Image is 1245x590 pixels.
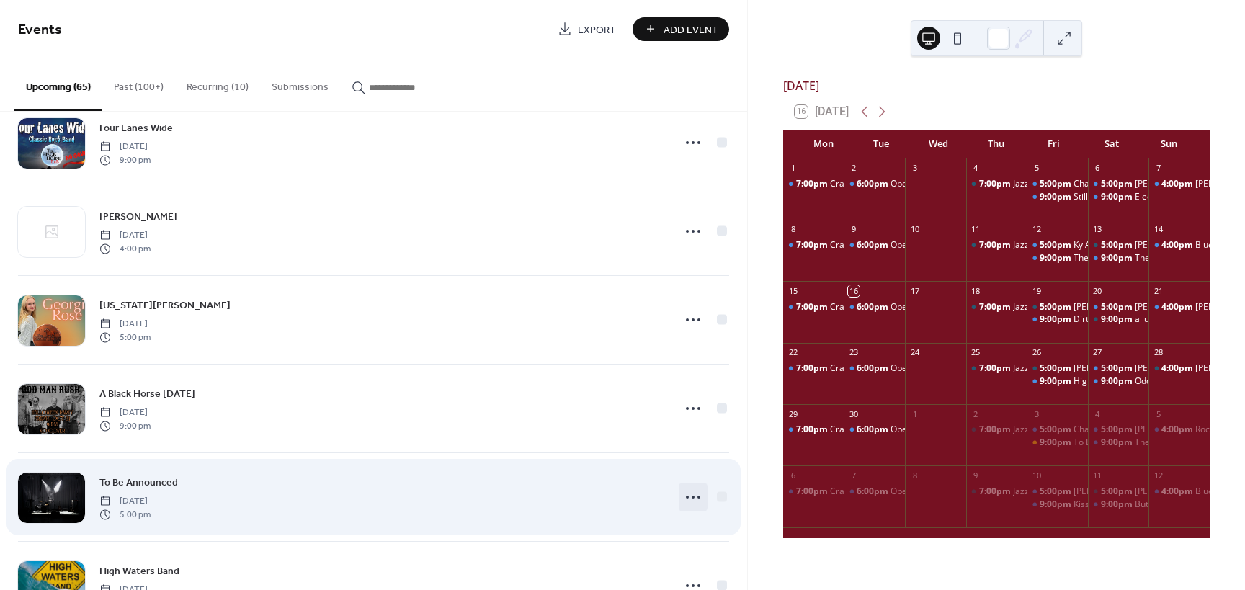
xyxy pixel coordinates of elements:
[909,470,920,481] div: 8
[1148,486,1210,498] div: Bluegrass Menagerie
[1161,301,1195,313] span: 4:00pm
[99,495,151,508] span: [DATE]
[783,178,844,190] div: Crash and Burn
[1135,313,1158,326] div: allura
[844,424,905,436] div: Open Mic with Joslynn Burford
[1088,252,1149,264] div: The Hounds of Thunder
[1161,178,1195,190] span: 4:00pm
[1153,224,1164,235] div: 14
[909,163,920,174] div: 3
[1027,486,1088,498] div: Victoria Yeh & Mike Graham
[1031,470,1042,481] div: 10
[1027,239,1088,251] div: Ky Anto
[891,301,1017,313] div: Open Mic with [PERSON_NAME]
[1013,178,1086,190] div: Jazz & Blues Night
[99,153,151,166] span: 9:00 pm
[796,301,830,313] span: 7:00pm
[664,22,718,37] span: Add Event
[1161,486,1195,498] span: 4:00pm
[99,210,177,225] span: [PERSON_NAME]
[1088,301,1149,313] div: Emily Burgess
[1135,178,1202,190] div: [PERSON_NAME]
[18,16,62,44] span: Events
[1074,424,1129,436] div: Charlie Horse
[966,362,1027,375] div: Jazz & Blues Night
[1027,362,1088,375] div: Rick & Gailie
[1088,239,1149,251] div: Mike MacCurdy
[14,58,102,111] button: Upcoming (65)
[1148,239,1210,251] div: Bluegrass Menagerie
[1027,178,1088,190] div: Charlie Horse
[547,17,627,41] a: Export
[1074,437,1144,449] div: To Be Announced
[175,58,260,109] button: Recurring (10)
[830,301,893,313] div: Crash and Burn
[844,178,905,190] div: Open Mic with Joslynn Burford
[970,470,981,481] div: 9
[783,77,1210,94] div: [DATE]
[1040,191,1074,203] span: 9:00pm
[1101,424,1135,436] span: 5:00pm
[1013,239,1086,251] div: Jazz & Blues Night
[99,563,179,579] a: High Waters Band
[1101,437,1135,449] span: 9:00pm
[1074,239,1104,251] div: Ky Anto
[979,178,1013,190] span: 7:00pm
[891,362,1017,375] div: Open Mic with [PERSON_NAME]
[909,408,920,419] div: 1
[1040,375,1074,388] span: 9:00pm
[857,178,891,190] span: 6:00pm
[909,285,920,296] div: 17
[1027,301,1088,313] div: Doug Horner
[633,17,729,41] a: Add Event
[1027,499,1088,511] div: Kissers!
[970,163,981,174] div: 4
[1092,408,1103,419] div: 4
[852,130,910,158] div: Tue
[1074,486,1220,498] div: [PERSON_NAME] & [PERSON_NAME]
[1074,252,1182,264] div: The Fabulous Tonemasters
[99,406,151,419] span: [DATE]
[1013,301,1086,313] div: Jazz & Blues Night
[830,424,893,436] div: Crash and Burn
[1088,375,1149,388] div: Odd Man Rush
[848,408,859,419] div: 30
[1135,375,1193,388] div: Odd Man Rush
[783,362,844,375] div: Crash and Burn
[970,408,981,419] div: 2
[795,130,852,158] div: Mon
[1031,224,1042,235] div: 12
[1027,252,1088,264] div: The Fabulous Tonemasters
[578,22,616,37] span: Export
[891,239,1017,251] div: Open Mic with [PERSON_NAME]
[1074,362,1220,375] div: [PERSON_NAME] & [PERSON_NAME]
[1040,239,1074,251] span: 5:00pm
[1088,362,1149,375] div: Chad Wenzel
[787,470,798,481] div: 6
[1031,163,1042,174] div: 5
[1027,313,1088,326] div: Dirty Birdies
[1027,191,1088,203] div: Still Picking Country
[1148,424,1210,436] div: Rocky Islander
[1153,470,1164,481] div: 12
[830,239,893,251] div: Crash and Burn
[1161,239,1195,251] span: 4:00pm
[99,564,179,579] span: High Waters Band
[260,58,340,109] button: Submissions
[783,239,844,251] div: Crash and Burn
[844,362,905,375] div: Open Mic with Johann Burkhardt
[1101,375,1135,388] span: 9:00pm
[1135,191,1205,203] div: Electric City Pulse
[1074,375,1146,388] div: High Waters Band
[1040,437,1074,449] span: 9:00pm
[970,224,981,235] div: 11
[857,362,891,375] span: 6:00pm
[1074,191,1152,203] div: Still Picking Country
[1074,313,1123,326] div: Dirty Birdies
[99,331,151,344] span: 5:00 pm
[1088,424,1149,436] div: Brennen Sloan
[1040,178,1074,190] span: 5:00pm
[99,120,173,136] a: Four Lanes Wide
[1088,437,1149,449] div: The Hippie Chicks
[1153,408,1164,419] div: 5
